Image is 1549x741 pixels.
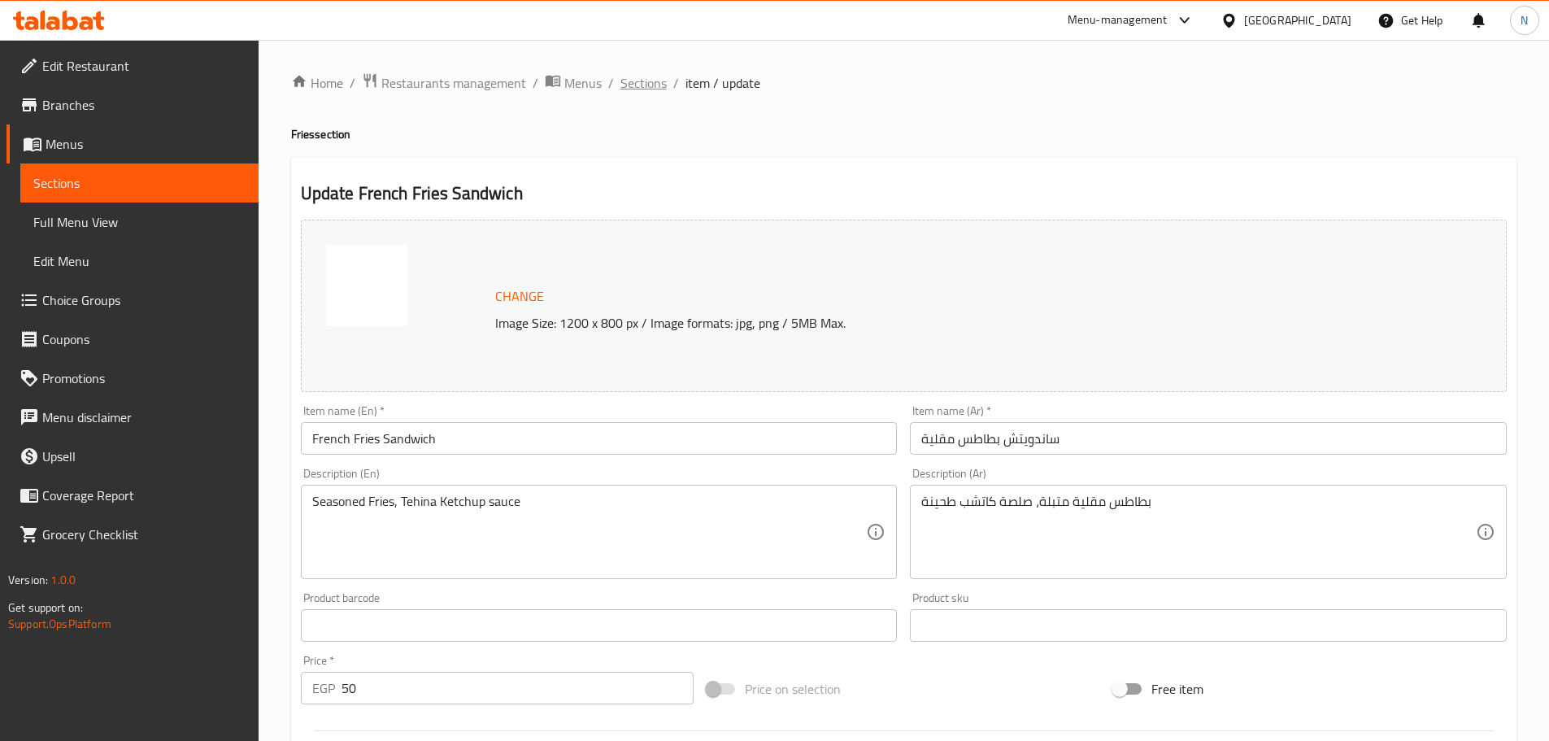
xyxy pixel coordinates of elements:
[46,134,246,154] span: Menus
[342,672,694,704] input: Please enter price
[42,329,246,349] span: Coupons
[50,569,76,591] span: 1.0.0
[1151,679,1203,699] span: Free item
[301,181,1507,206] h2: Update French Fries Sandwich
[326,245,407,326] img: Noitem638780482320769437.jpg
[745,679,841,699] span: Price on selection
[20,242,259,281] a: Edit Menu
[291,72,1516,94] nav: breadcrumb
[545,72,602,94] a: Menus
[608,73,614,93] li: /
[291,126,1516,142] h4: Fries section
[564,73,602,93] span: Menus
[685,73,760,93] span: item / update
[7,320,259,359] a: Coupons
[673,73,679,93] li: /
[8,569,48,591] span: Version:
[33,251,246,271] span: Edit Menu
[42,447,246,466] span: Upsell
[42,525,246,544] span: Grocery Checklist
[33,173,246,193] span: Sections
[42,408,246,427] span: Menu disclaimer
[350,73,355,93] li: /
[291,73,343,93] a: Home
[42,56,246,76] span: Edit Restaurant
[42,290,246,310] span: Choice Groups
[1068,11,1168,30] div: Menu-management
[20,163,259,203] a: Sections
[7,46,259,85] a: Edit Restaurant
[7,359,259,398] a: Promotions
[42,368,246,388] span: Promotions
[7,515,259,554] a: Grocery Checklist
[7,398,259,437] a: Menu disclaimer
[620,73,667,93] a: Sections
[489,313,1355,333] p: Image Size: 1200 x 800 px / Image formats: jpg, png / 5MB Max.
[7,124,259,163] a: Menus
[381,73,526,93] span: Restaurants management
[489,280,550,313] button: Change
[921,494,1476,571] textarea: بطاطس مقلية متبلة، صلصة كاتشب طحينة
[495,285,544,308] span: Change
[362,72,526,94] a: Restaurants management
[312,678,335,698] p: EGP
[8,613,111,634] a: Support.OpsPlatform
[20,203,259,242] a: Full Menu View
[42,486,246,505] span: Coverage Report
[7,476,259,515] a: Coverage Report
[7,281,259,320] a: Choice Groups
[1244,11,1351,29] div: [GEOGRAPHIC_DATA]
[301,422,898,455] input: Enter name En
[533,73,538,93] li: /
[910,422,1507,455] input: Enter name Ar
[7,85,259,124] a: Branches
[33,212,246,232] span: Full Menu View
[312,494,867,571] textarea: Seasoned Fries, Tehina Ketchup sauce
[1521,11,1528,29] span: N
[7,437,259,476] a: Upsell
[42,95,246,115] span: Branches
[910,609,1507,642] input: Please enter product sku
[301,609,898,642] input: Please enter product barcode
[8,597,83,618] span: Get support on:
